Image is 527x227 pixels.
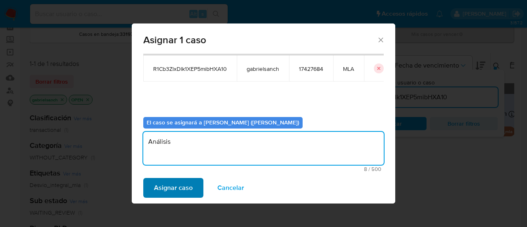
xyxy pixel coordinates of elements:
[143,35,377,45] span: Asignar 1 caso
[154,179,193,197] span: Asignar caso
[343,65,354,73] span: MLA
[374,63,384,73] button: icon-button
[147,118,299,126] b: El caso se asignará a [PERSON_NAME] ([PERSON_NAME])
[377,36,384,43] button: Cerrar ventana
[217,179,244,197] span: Cancelar
[247,65,279,73] span: gabrielsanch
[153,65,227,73] span: R1Cb3ZlxDlk1XEP5mibHXA10
[143,132,384,165] textarea: Análisis
[146,166,381,172] span: Máximo 500 caracteres
[207,178,255,198] button: Cancelar
[143,178,203,198] button: Asignar caso
[299,65,323,73] span: 17427684
[132,23,395,204] div: assign-modal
